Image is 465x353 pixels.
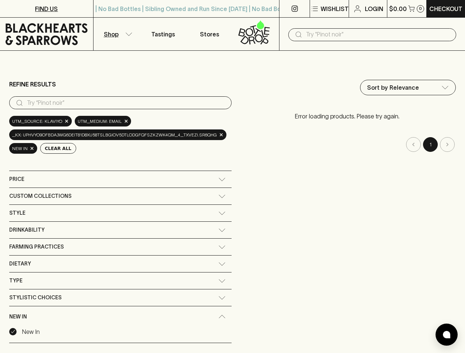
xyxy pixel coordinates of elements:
span: Price [9,175,24,184]
p: Tastings [151,30,175,39]
span: utm_source: Klaviyo [12,118,62,125]
span: New In [12,145,28,152]
p: 0 [419,7,422,11]
span: Farming Practices [9,242,64,252]
span: _kx: uPhVyO9ofBDA3wg6DeIt81d8xU58TSlBgiov5DtLodgFQFszkZwk4qM_4_tXVeZi.Sr6qHg [12,131,217,139]
span: × [30,145,34,152]
span: Custom Collections [9,192,71,201]
button: Clear All [40,143,76,154]
span: utm_medium: email [78,118,122,125]
p: Wishlist [321,4,349,13]
p: Refine Results [9,80,56,89]
p: New In [22,327,40,336]
p: Login [365,4,383,13]
span: New In [9,312,27,321]
p: $0.00 [389,4,407,13]
p: Stores [200,30,219,39]
img: bubble-icon [443,331,450,338]
p: Sort by Relevance [367,83,419,92]
div: Stylistic Choices [9,289,232,306]
div: Style [9,205,232,221]
div: Custom Collections [9,188,232,204]
span: Drinkability [9,225,45,235]
input: Try "Pinot noir" [306,29,450,40]
button: Shop [94,18,140,50]
span: × [124,117,128,125]
div: Price [9,171,232,188]
a: Stores [186,18,233,50]
p: FIND US [35,4,58,13]
span: Stylistic Choices [9,293,61,302]
span: Dietary [9,259,31,268]
span: Type [9,276,22,285]
div: Drinkability [9,222,232,238]
div: Dietary [9,256,232,272]
div: New In [9,306,232,327]
div: Type [9,272,232,289]
a: Tastings [140,18,186,50]
div: Sort by Relevance [360,80,455,95]
div: Farming Practices [9,239,232,255]
input: Try “Pinot noir” [27,97,226,109]
p: Shop [104,30,119,39]
span: × [64,117,69,125]
span: Style [9,208,25,218]
button: page 1 [423,137,438,152]
nav: pagination navigation [239,137,456,152]
span: × [219,131,223,139]
p: Checkout [429,4,462,13]
p: Error loading products. Please try again. [239,104,456,128]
